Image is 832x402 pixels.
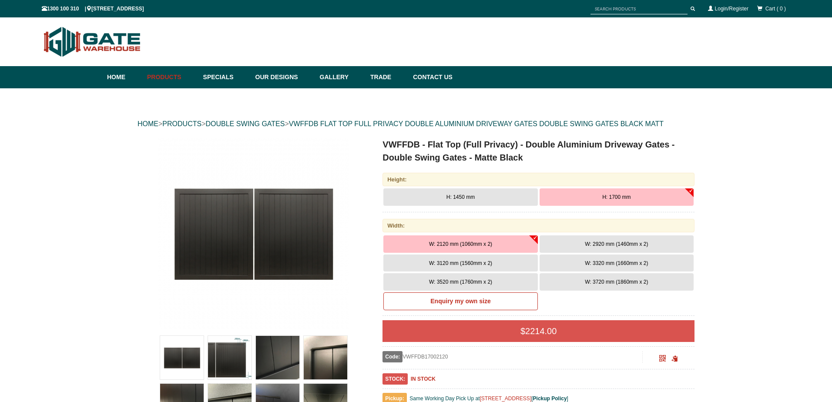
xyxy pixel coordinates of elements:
span: 2214.00 [525,326,557,336]
a: Pickup Policy [533,395,567,402]
a: HOME [138,120,158,127]
img: VWFFDB - Flat Top (Full Privacy) - Double Aluminium Driveway Gates - Double Swing Gates - Matte B... [304,336,347,379]
span: Code: [382,351,403,362]
b: Enquiry my own size [430,298,490,305]
span: Same Working Day Pick Up at [ ] [409,395,568,402]
button: W: 3320 mm (1660mm x 2) [540,255,694,272]
a: Gallery [315,66,366,88]
b: IN STOCK [411,376,436,382]
span: W: 2120 mm (1060mm x 2) [429,241,492,247]
button: W: 3520 mm (1760mm x 2) [383,273,537,291]
img: Gate Warehouse [42,22,143,62]
span: W: 3120 mm (1560mm x 2) [429,260,492,266]
span: 1300 100 310 | [STREET_ADDRESS] [42,6,144,12]
a: Enquiry my own size [383,292,537,311]
a: VWFFDB FLAT TOP FULL PRIVACY DOUBLE ALUMINIUM DRIVEWAY GATES DOUBLE SWING GATES BLACK MATT [289,120,664,127]
span: STOCK: [382,373,408,385]
button: W: 3720 mm (1860mm x 2) [540,273,694,291]
a: PRODUCTS [162,120,201,127]
img: VWFFDB - Flat Top (Full Privacy) - Double Aluminium Driveway Gates - Double Swing Gates - Matte B... [158,138,349,329]
img: VWFFDB - Flat Top (Full Privacy) - Double Aluminium Driveway Gates - Double Swing Gates - Matte B... [208,336,252,379]
input: SEARCH PRODUCTS [590,3,688,14]
a: Login/Register [715,6,748,12]
span: W: 2920 mm (1460mm x 2) [585,241,648,247]
a: Specials [199,66,251,88]
a: Click to enlarge and scan to share. [659,356,666,362]
a: [STREET_ADDRESS] [480,395,532,402]
div: Height: [382,173,694,186]
span: H: 1450 mm [446,194,475,200]
span: W: 3520 mm (1760mm x 2) [429,279,492,285]
a: Contact Us [409,66,453,88]
a: Trade [366,66,409,88]
a: VWFFDB - Flat Top (Full Privacy) - Double Aluminium Driveway Gates - Double Swing Gates - Matte B... [138,138,369,329]
button: H: 1450 mm [383,188,537,206]
div: > > > [138,110,694,138]
div: VWFFDB17002120 [382,351,642,362]
img: VWFFDB - Flat Top (Full Privacy) - Double Aluminium Driveway Gates - Double Swing Gates - Matte B... [256,336,299,379]
span: Click to copy the URL [671,355,678,362]
a: Home [107,66,143,88]
span: Cart ( 0 ) [765,6,786,12]
span: W: 3720 mm (1860mm x 2) [585,279,648,285]
span: H: 1700 mm [602,194,631,200]
img: VWFFDB - Flat Top (Full Privacy) - Double Aluminium Driveway Gates - Double Swing Gates - Matte B... [160,336,204,379]
div: Width: [382,219,694,232]
button: W: 2120 mm (1060mm x 2) [383,235,537,253]
span: W: 3320 mm (1660mm x 2) [585,260,648,266]
button: W: 2920 mm (1460mm x 2) [540,235,694,253]
a: Our Designs [251,66,315,88]
button: H: 1700 mm [540,188,694,206]
a: Products [143,66,199,88]
h1: VWFFDB - Flat Top (Full Privacy) - Double Aluminium Driveway Gates - Double Swing Gates - Matte B... [382,138,694,164]
button: W: 3120 mm (1560mm x 2) [383,255,537,272]
div: $ [382,320,694,342]
a: DOUBLE SWING GATES [205,120,285,127]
